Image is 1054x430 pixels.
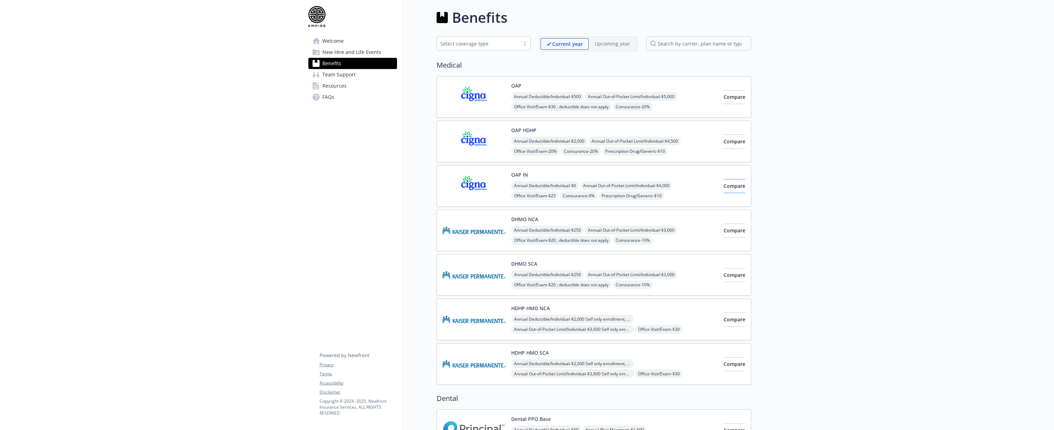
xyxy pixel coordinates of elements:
span: Annual Out-of-Pocket Limit/Individual - $3,000 [585,270,677,279]
a: Disclaimer [320,389,397,395]
img: CIGNA carrier logo [443,171,506,201]
span: Annual Out-of-Pocket Limit/Individual - $5,000 [585,92,677,101]
span: Annual Out-of-Pocket Limit/Individual - $4,000 [580,181,672,190]
span: Annual Deductible/Individual - $2,000 [511,137,587,145]
span: Office Visit/Exam - $30 ; deductible does not apply [511,102,611,111]
a: Resources [308,80,397,91]
img: Kaiser Permanente Insurance Company carrier logo [443,216,506,245]
span: Compare [724,183,745,189]
button: DHMO NCA [511,216,538,223]
span: Coinsurance - 10% [613,280,653,289]
div: Select coverage type [440,40,516,47]
a: Benefits [308,58,397,69]
span: Annual Out-of-Pocket Limit/Individual - $3,600 Self only enrollment; $3,600 for any one member wi... [511,325,634,334]
button: Compare [724,135,745,149]
span: Annual Deductible/Individual - $2,000 Self only enrollment; $3,300 for any one member within a Fa... [511,315,634,323]
span: Coinsurance - 20% [613,102,653,111]
p: Upcoming year [595,40,630,47]
span: Compare [724,272,745,278]
img: Kaiser Permanente Insurance Company carrier logo [443,260,506,290]
span: Coinsurance - 10% [613,236,653,245]
button: OAP HDHP [511,127,536,134]
span: Annual Deductible/Individual - $250 [511,226,584,234]
span: Annual Deductible/Individual - $500 [511,92,584,101]
a: Privacy [320,362,397,368]
button: HDHP HMO NCA [511,305,550,312]
button: DHMO SCA [511,260,537,267]
button: HDHP HMO SCA [511,349,549,356]
a: Welcome [308,35,397,47]
span: Compare [724,138,745,145]
button: Compare [724,224,745,238]
span: Annual Out-of-Pocket Limit/Individual - $4,500 [589,137,681,145]
span: Annual Deductible/Individual - $2,000 Self only enrollment; $3,300 for any one member within a Fa... [511,359,634,368]
img: CIGNA carrier logo [443,82,506,112]
span: Resources [322,80,347,91]
button: Compare [724,268,745,282]
span: Office Visit/Exam - $30 [635,325,683,334]
a: New Hire and Life Events [308,47,397,58]
span: Compare [724,316,745,323]
span: Annual Deductible/Individual - $0 [511,181,579,190]
button: Compare [724,357,745,371]
button: OAP IN [511,171,528,178]
input: search by carrier, plan name or type [646,36,751,50]
span: Benefits [322,58,341,69]
span: Office Visit/Exam - 20% [511,147,560,156]
span: Office Visit/Exam - $30 [635,369,683,378]
span: Coinsurance - 20% [561,147,601,156]
span: Office Visit/Exam - $20 ; deductible does not apply [511,280,611,289]
span: Compare [724,94,745,100]
img: Kaiser Permanente Insurance Company carrier logo [443,305,506,334]
span: Office Visit/Exam - $25 [511,191,559,200]
button: Compare [724,313,745,327]
h2: Dental [437,393,751,404]
img: CIGNA carrier logo [443,127,506,156]
button: Dental PPO Base [511,415,551,423]
p: Copyright © 2024 - 2025 , Newfront Insurance Services, ALL RIGHTS RESERVED [320,398,397,416]
span: Upcoming year [589,38,636,50]
h1: Benefits [452,7,507,28]
p: Current year [552,40,583,48]
span: Annual Out-of-Pocket Limit/Individual - $3,600 Self only enrollment; $3,600 for any one member wi... [511,369,634,378]
span: Compare [724,227,745,234]
button: OAP [511,82,521,89]
span: Office Visit/Exam - $20 ; deductible does not apply [511,236,611,245]
span: Prescription Drug/Generic - $10 [602,147,668,156]
span: Annual Deductible/Individual - $250 [511,270,584,279]
a: Accessibility [320,380,397,386]
a: Team Support [308,69,397,80]
span: Team Support [322,69,356,80]
span: New Hire and Life Events [322,47,381,58]
span: Prescription Drug/Generic - $10 [599,191,664,200]
a: FAQs [308,91,397,103]
span: Compare [724,361,745,367]
a: Terms [320,371,397,377]
span: FAQs [322,91,334,103]
button: Compare [724,179,745,193]
h2: Medical [437,60,751,70]
button: Compare [724,90,745,104]
img: Kaiser Permanente Insurance Company carrier logo [443,349,506,379]
span: Coinsurance - 0% [560,191,597,200]
span: Welcome [322,35,344,47]
span: Annual Out-of-Pocket Limit/Individual - $3,000 [585,226,677,234]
